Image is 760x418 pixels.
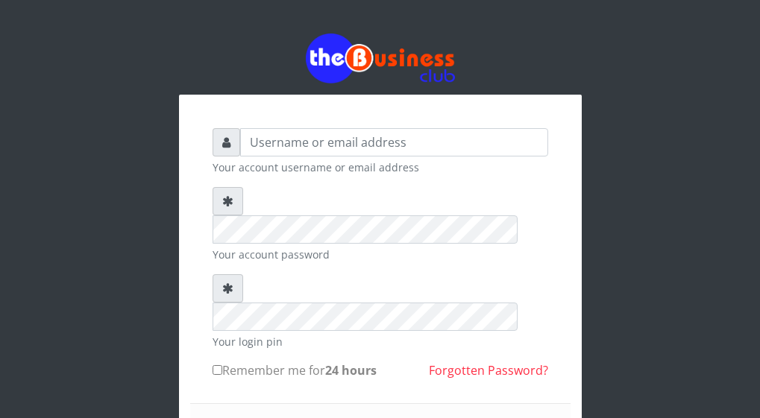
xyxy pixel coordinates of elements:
small: Your login pin [213,334,548,349]
a: Forgotten Password? [429,362,548,379]
label: Remember me for [213,361,377,379]
input: Remember me for24 hours [213,365,222,375]
small: Your account password [213,247,548,262]
b: 24 hours [325,362,377,379]
input: Username or email address [240,128,548,156]
small: Your account username or email address [213,159,548,175]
